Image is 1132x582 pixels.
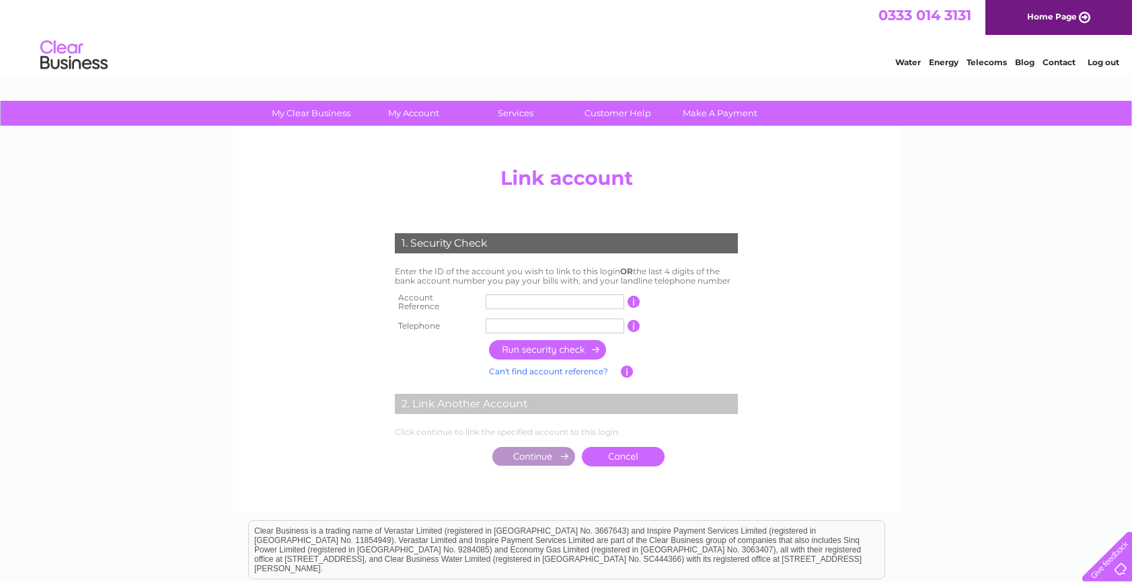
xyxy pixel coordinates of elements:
a: Cancel [582,447,665,466]
img: logo.png [40,35,108,76]
div: Clear Business is a trading name of Verastar Limited (registered in [GEOGRAPHIC_DATA] No. 3667643... [249,7,884,65]
input: Information [628,296,640,308]
input: Submit [492,447,575,466]
div: 2. Link Another Account [395,394,738,414]
a: My Clear Business [256,101,367,126]
td: Click continue to link the specified account to this login. [391,424,741,440]
a: Customer Help [562,101,673,126]
a: Log out [1088,57,1119,67]
a: My Account [358,101,469,126]
a: Services [460,101,571,126]
a: Energy [929,57,958,67]
td: Enter the ID of the account you wish to link to this login the last 4 digits of the bank account ... [391,263,741,289]
a: Telecoms [967,57,1007,67]
a: Blog [1015,57,1034,67]
input: Information [621,366,634,378]
b: OR [620,266,633,276]
a: 0333 014 3131 [878,7,971,24]
th: Telephone [391,315,483,337]
div: 1. Security Check [395,233,738,253]
a: Contact [1043,57,1076,67]
a: Water [895,57,921,67]
th: Account Reference [391,289,483,316]
input: Information [628,320,640,332]
a: Make A Payment [665,101,776,126]
a: Can't find account reference? [489,366,608,376]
